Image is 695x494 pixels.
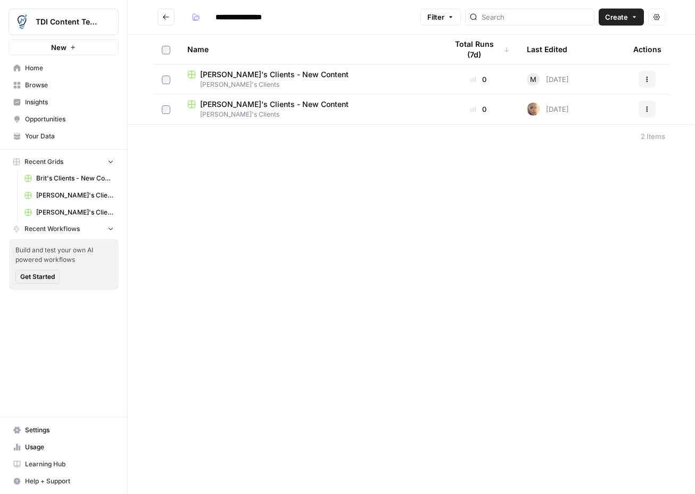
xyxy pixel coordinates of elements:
span: Get Started [20,272,55,282]
a: Learning Hub [9,456,119,473]
span: Recent Grids [24,157,63,167]
a: Opportunities [9,111,119,128]
div: Name [187,35,430,64]
a: Settings [9,422,119,439]
a: [PERSON_NAME]'s Clients - New Content[PERSON_NAME]'s Clients [187,69,430,89]
span: TDI Content Team [36,17,100,27]
span: Your Data [25,131,114,141]
div: [DATE] [527,103,569,116]
span: Browse [25,80,114,90]
a: Brit's Clients - New Content [20,170,119,187]
button: New [9,39,119,55]
a: Home [9,60,119,77]
button: Create [599,9,644,26]
span: Insights [25,97,114,107]
span: [PERSON_NAME]'s Clients [187,110,430,119]
button: Help + Support [9,473,119,490]
div: Last Edited [527,35,567,64]
a: Your Data [9,128,119,145]
span: Home [25,63,114,73]
span: Settings [25,425,114,435]
button: Filter [420,9,461,26]
button: Recent Grids [9,154,119,170]
span: [PERSON_NAME]'s Clients - New Content [36,208,114,217]
a: Usage [9,439,119,456]
span: Filter [427,12,444,22]
input: Search [482,12,590,22]
a: [PERSON_NAME]'s Clients - Optimizing Content [20,187,119,204]
img: TDI Content Team Logo [12,12,31,31]
span: Opportunities [25,114,114,124]
span: [PERSON_NAME]'s Clients - Optimizing Content [36,191,114,200]
button: Go back [158,9,175,26]
span: [PERSON_NAME]'s Clients - New Content [200,69,349,80]
span: [PERSON_NAME]'s Clients - New Content [200,99,349,110]
a: [PERSON_NAME]'s Clients - New Content[PERSON_NAME]'s Clients [187,99,430,119]
span: New [51,42,67,53]
span: M [530,74,536,85]
span: Brit's Clients - New Content [36,174,114,183]
button: Recent Workflows [9,221,119,237]
div: 0 [447,74,510,85]
div: 2 Items [641,131,665,142]
div: Total Runs (7d) [447,35,510,64]
span: Learning Hub [25,459,114,469]
a: Insights [9,94,119,111]
span: Help + Support [25,476,114,486]
span: Recent Workflows [24,224,80,234]
button: Workspace: TDI Content Team [9,9,119,35]
a: Browse [9,77,119,94]
span: Create [605,12,628,22]
div: [DATE] [527,73,569,86]
span: [PERSON_NAME]'s Clients [187,80,430,89]
a: [PERSON_NAME]'s Clients - New Content [20,204,119,221]
div: Actions [633,35,661,64]
span: Build and test your own AI powered workflows [15,245,112,265]
span: Usage [25,442,114,452]
div: 0 [447,104,510,114]
button: Get Started [15,270,60,284]
img: rpnue5gqhgwwz5ulzsshxcaclga5 [527,103,540,116]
